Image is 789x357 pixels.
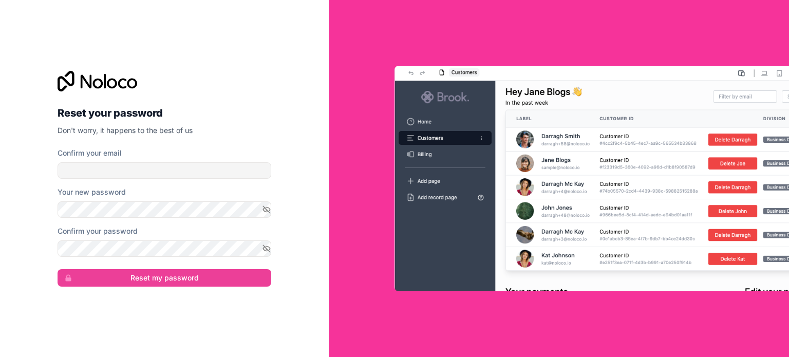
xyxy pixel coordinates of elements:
input: Email address [58,162,271,179]
button: Reset my password [58,269,271,287]
label: Confirm your email [58,148,122,158]
input: Confirm password [58,240,271,257]
label: Confirm your password [58,226,138,236]
label: Your new password [58,187,126,197]
p: Don't worry, it happens to the best of us [58,125,271,136]
h2: Reset your password [58,104,271,122]
input: Password [58,201,271,218]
